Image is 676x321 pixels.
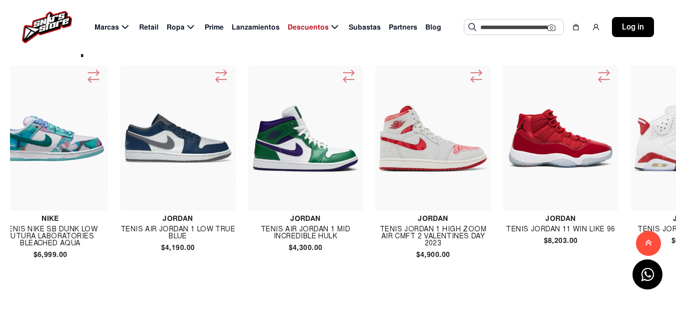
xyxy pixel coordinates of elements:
[349,22,381,33] span: Subastas
[572,23,580,31] img: shopping
[124,100,232,177] img: Tenis Air Jordan 1 Low True Blue
[120,226,236,240] h4: Tenis Air Jordan 1 Low True Blue
[120,244,236,251] h4: $4,190.00
[379,105,487,172] img: Tenis Jordan 1 High Zoom Air Cmft 2 Valentines Day 2023
[22,11,72,43] img: logo
[375,226,491,247] h4: Tenis Jordan 1 High Zoom Air Cmft 2 Valentines Day 2023
[248,244,363,251] h4: $4,300.00
[232,22,280,33] span: Lanzamientos
[288,22,329,33] span: Descuentos
[468,23,476,31] img: Buscar
[507,85,614,192] img: Tenis Jordan 11 Win Like 96
[167,22,185,33] span: Ropa
[375,251,491,258] h4: $4,900.00
[503,237,618,244] h4: $8,203.00
[10,41,676,57] p: También podría interesarte
[547,24,555,32] img: Cámara
[503,215,618,222] h4: Jordan
[389,22,417,33] span: Partners
[120,215,236,222] h4: Jordan
[425,22,441,33] span: Blog
[375,215,491,222] h4: Jordan
[592,23,600,31] img: user
[622,21,644,33] span: Log in
[503,226,618,233] h4: Tenis Jordan 11 Win Like 96
[95,22,119,33] span: Marcas
[205,22,224,33] span: Prime
[139,22,159,33] span: Retail
[248,215,363,222] h4: Jordan
[252,104,359,173] img: Tenis Air Jordan 1 Mid Incredible Hulk
[248,226,363,240] h4: Tenis Air Jordan 1 Mid Incredible Hulk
